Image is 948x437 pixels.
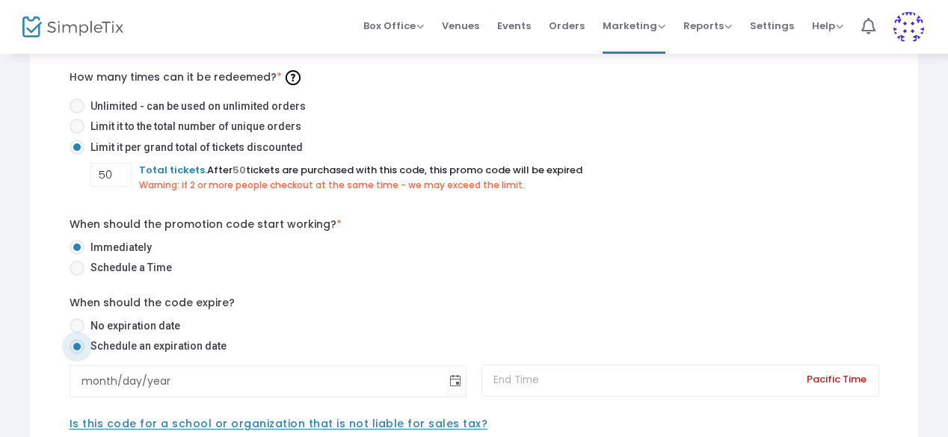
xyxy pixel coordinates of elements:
span: Reports [683,19,732,33]
span: After tickets are purchased with this code, this promo code will be expired [139,163,582,177]
span: Total tickets. [139,163,207,177]
span: Marketing [603,19,665,33]
span: Help [812,19,843,33]
span: Is this code for a school or organization that is not liable for sales tax? [70,416,488,431]
span: Limit it to the total number of unique orders [84,119,301,134]
input: End Time [481,365,879,397]
span: Events [497,7,531,45]
span: 50 [233,163,246,177]
input: null [70,366,446,397]
span: Immediately [84,240,152,255]
span: Warning: if 2 or more people checkout at the same time - we may exceed the limit. [139,179,525,191]
span: How many times can it be redeemed? [70,69,304,84]
span: No expiration date [84,318,180,334]
label: When should the code expire? [70,295,235,311]
span: Schedule an expiration date [84,338,227,354]
span: Orders [549,7,585,45]
span: Schedule a Time [84,260,172,276]
img: question-mark [286,70,301,85]
span: Limit it per grand total of tickets discounted [84,140,303,155]
span: Unlimited - can be used on unlimited orders [84,99,306,114]
label: When should the promotion code start working? [70,217,342,232]
button: Toggle calendar [445,366,466,397]
span: Pacific Time [794,359,879,400]
span: Settings [750,7,794,45]
span: Venues [442,7,479,45]
span: Box Office [363,19,424,33]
